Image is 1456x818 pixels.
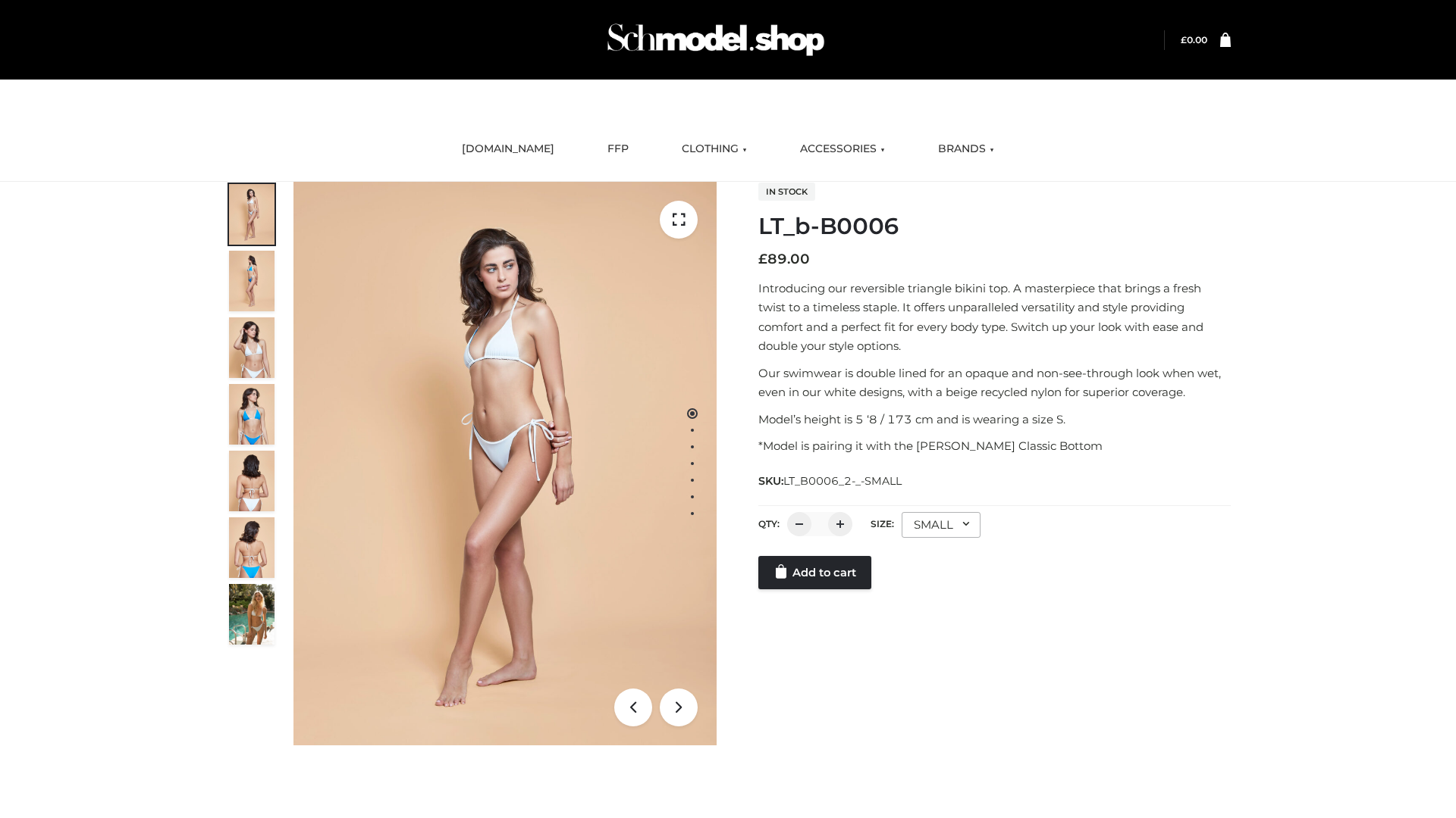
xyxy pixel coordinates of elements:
img: ArielClassicBikiniTop_CloudNine_AzureSky_OW114ECO_8-scaled.jpg [229,517,275,578]
bdi: 89.00 [758,251,810,267]
p: Our swimwear is double lined for an opaque and non-see-through look when wet, even in our white d... [758,364,1231,402]
bdi: 0.00 [1181,34,1207,45]
img: ArielClassicBikiniTop_CloudNine_AzureSky_OW114ECO_2-scaled.jpg [229,251,275,311]
img: ArielClassicBikiniTop_CloudNine_AzureSky_OW114ECO_7-scaled.jpg [229,451,275,511]
span: £ [1181,34,1187,45]
span: SKU: [758,472,903,490]
span: £ [758,251,767,267]
a: CLOTHING [670,133,758,166]
span: In stock [758,183,815,201]
h1: LT_b-B0006 [758,213,1231,240]
label: QTY: [758,518,780,529]
p: *Model is pairing it with the [PERSON_NAME] Classic Bottom [758,436,1231,456]
img: Schmodel Admin 964 [602,10,830,70]
a: BRANDS [927,133,1006,166]
img: ArielClassicBikiniTop_CloudNine_AzureSky_OW114ECO_3-scaled.jpg [229,317,275,378]
span: LT_B0006_2-_-SMALL [783,474,902,488]
a: Add to cart [758,556,871,589]
img: ArielClassicBikiniTop_CloudNine_AzureSky_OW114ECO_1 [293,182,717,745]
label: Size: [871,518,894,529]
p: Introducing our reversible triangle bikini top. A masterpiece that brings a fresh twist to a time... [758,279,1231,356]
a: £0.00 [1181,34,1207,45]
a: ACCESSORIES [789,133,896,166]
div: SMALL [902,512,981,538]
img: ArielClassicBikiniTop_CloudNine_AzureSky_OW114ECO_4-scaled.jpg [229,384,275,445]
a: [DOMAIN_NAME] [450,133,566,166]
img: Arieltop_CloudNine_AzureSky2.jpg [229,584,275,645]
a: FFP [596,133,640,166]
p: Model’s height is 5 ‘8 / 173 cm and is wearing a size S. [758,410,1231,429]
img: ArielClassicBikiniTop_CloudNine_AzureSky_OW114ECO_1-scaled.jpg [229,184,275,245]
